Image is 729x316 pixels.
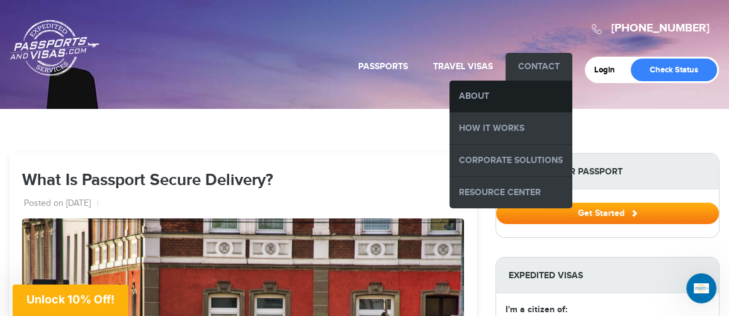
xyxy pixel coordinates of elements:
button: Get Started [496,203,719,224]
h1: What Is Passport Secure Delivery? [22,172,464,190]
strong: Expedited Visas [496,257,719,293]
strong: Expedite Your Passport [496,154,719,189]
a: Contact [518,61,560,72]
a: Passports [358,61,408,72]
a: Travel Visas [433,61,493,72]
iframe: Intercom live chat [686,273,716,303]
li: Posted on [DATE] [24,198,99,210]
a: Corporate Solutions [449,145,572,176]
a: Resource Center [449,177,572,208]
a: [PHONE_NUMBER] [611,21,709,35]
label: I'm a citizen of: [506,303,567,316]
span: Unlock 10% Off! [26,293,115,306]
a: Passports & [DOMAIN_NAME] [10,20,99,76]
a: How it Works [449,113,572,144]
div: Unlock 10% Off! [13,285,128,316]
a: Get Started [496,208,719,218]
a: Login [594,65,624,75]
a: About [449,81,572,112]
a: Check Status [631,59,717,81]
